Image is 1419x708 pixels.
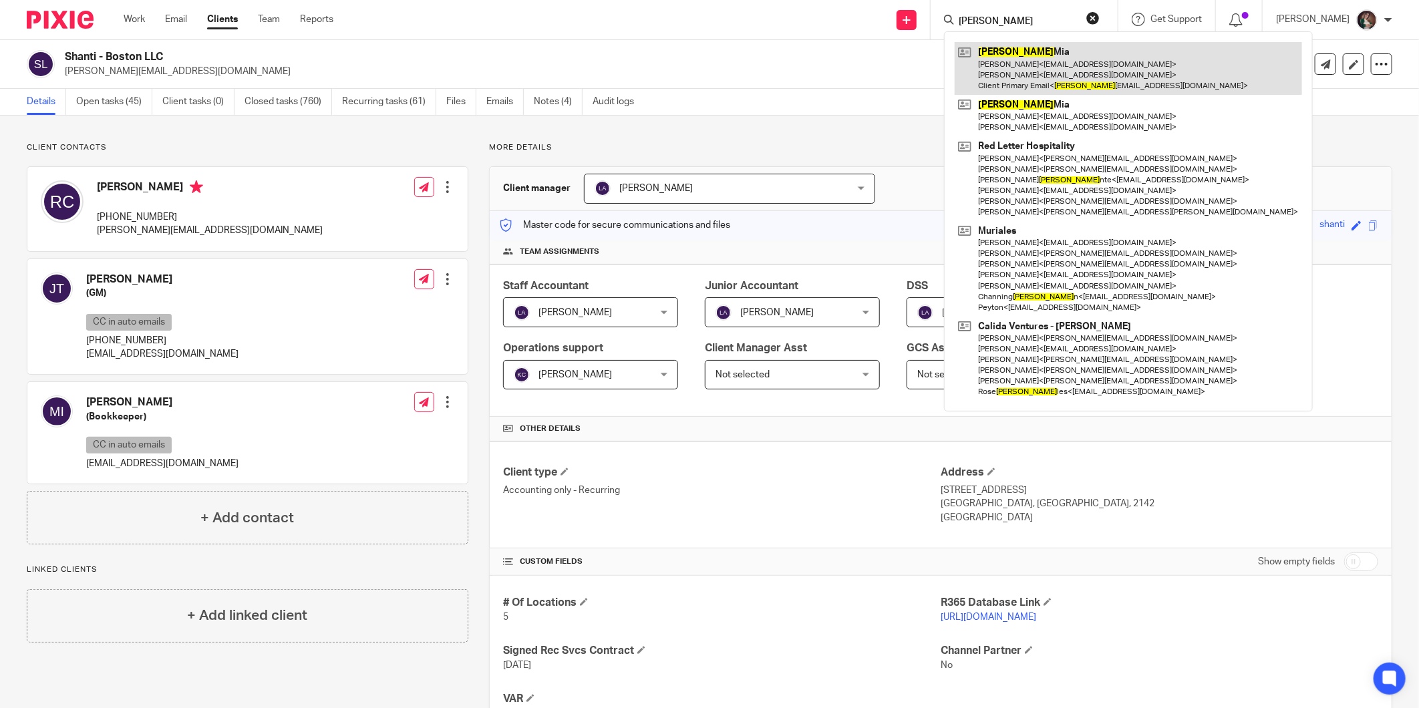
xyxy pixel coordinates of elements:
[41,180,84,223] img: svg%3E
[917,370,971,379] span: Not selected
[503,281,589,291] span: Staff Accountant
[41,273,73,305] img: svg%3E
[86,314,172,331] p: CC in auto emails
[258,13,280,26] a: Team
[705,343,807,353] span: Client Manager Asst
[1319,218,1345,233] div: shanti
[27,142,468,153] p: Client contacts
[342,89,436,115] a: Recurring tasks (61)
[1258,555,1335,568] label: Show empty fields
[124,13,145,26] a: Work
[27,89,66,115] a: Details
[520,423,581,434] span: Other details
[917,305,933,321] img: svg%3E
[503,556,941,567] h4: CUSTOM FIELDS
[619,184,693,193] span: [PERSON_NAME]
[1150,15,1202,24] span: Get Support
[27,564,468,575] p: Linked clients
[76,89,152,115] a: Open tasks (45)
[907,281,928,291] span: DSS
[705,281,798,291] span: Junior Accountant
[503,484,941,497] p: Accounting only - Recurring
[27,50,55,78] img: svg%3E
[503,182,571,195] h3: Client manager
[489,142,1392,153] p: More details
[538,308,612,317] span: [PERSON_NAME]
[486,89,524,115] a: Emails
[162,89,234,115] a: Client tasks (0)
[514,367,530,383] img: svg%3E
[716,370,770,379] span: Not selected
[97,180,323,197] h4: [PERSON_NAME]
[514,305,530,321] img: svg%3E
[86,273,239,287] h4: [PERSON_NAME]
[503,466,941,480] h4: Client type
[538,370,612,379] span: [PERSON_NAME]
[187,605,307,626] h4: + Add linked client
[446,89,476,115] a: Files
[165,13,187,26] a: Email
[245,89,332,115] a: Closed tasks (760)
[595,180,611,196] img: svg%3E
[503,596,941,610] h4: # Of Locations
[941,511,1378,524] p: [GEOGRAPHIC_DATA]
[41,395,73,427] img: svg%3E
[593,89,644,115] a: Audit logs
[520,246,599,257] span: Team assignments
[503,692,941,706] h4: VAR
[503,343,603,353] span: Operations support
[97,224,323,237] p: [PERSON_NAME][EMAIL_ADDRESS][DOMAIN_NAME]
[503,644,941,658] h4: Signed Rec Svcs Contract
[207,13,238,26] a: Clients
[503,661,531,670] span: [DATE]
[503,612,508,622] span: 5
[740,308,814,317] span: [PERSON_NAME]
[716,305,732,321] img: svg%3E
[86,410,239,423] h5: (Bookkeeper)
[200,508,294,528] h4: + Add contact
[941,661,953,670] span: No
[941,596,1378,610] h4: R365 Database Link
[1356,9,1378,31] img: Profile%20picture%20JUS.JPG
[500,218,730,232] p: Master code for secure communications and files
[97,210,323,224] p: [PHONE_NUMBER]
[86,287,239,300] h5: (GM)
[957,16,1078,28] input: Search
[941,612,1036,622] a: [URL][DOMAIN_NAME]
[907,343,978,353] span: GCS Assignee
[941,466,1378,480] h4: Address
[1086,11,1100,25] button: Clear
[86,395,239,409] h4: [PERSON_NAME]
[300,13,333,26] a: Reports
[65,65,1211,78] p: [PERSON_NAME][EMAIL_ADDRESS][DOMAIN_NAME]
[941,497,1378,510] p: [GEOGRAPHIC_DATA], [GEOGRAPHIC_DATA], 2142
[86,334,239,347] p: [PHONE_NUMBER]
[86,457,239,470] p: [EMAIL_ADDRESS][DOMAIN_NAME]
[27,11,94,29] img: Pixie
[86,347,239,361] p: [EMAIL_ADDRESS][DOMAIN_NAME]
[190,180,203,194] i: Primary
[86,437,172,454] p: CC in auto emails
[941,484,1378,497] p: [STREET_ADDRESS]
[941,644,1378,658] h4: Channel Partner
[1276,13,1350,26] p: [PERSON_NAME]
[534,89,583,115] a: Notes (4)
[942,308,1015,317] span: [PERSON_NAME]
[65,50,981,64] h2: Shanti - Boston LLC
